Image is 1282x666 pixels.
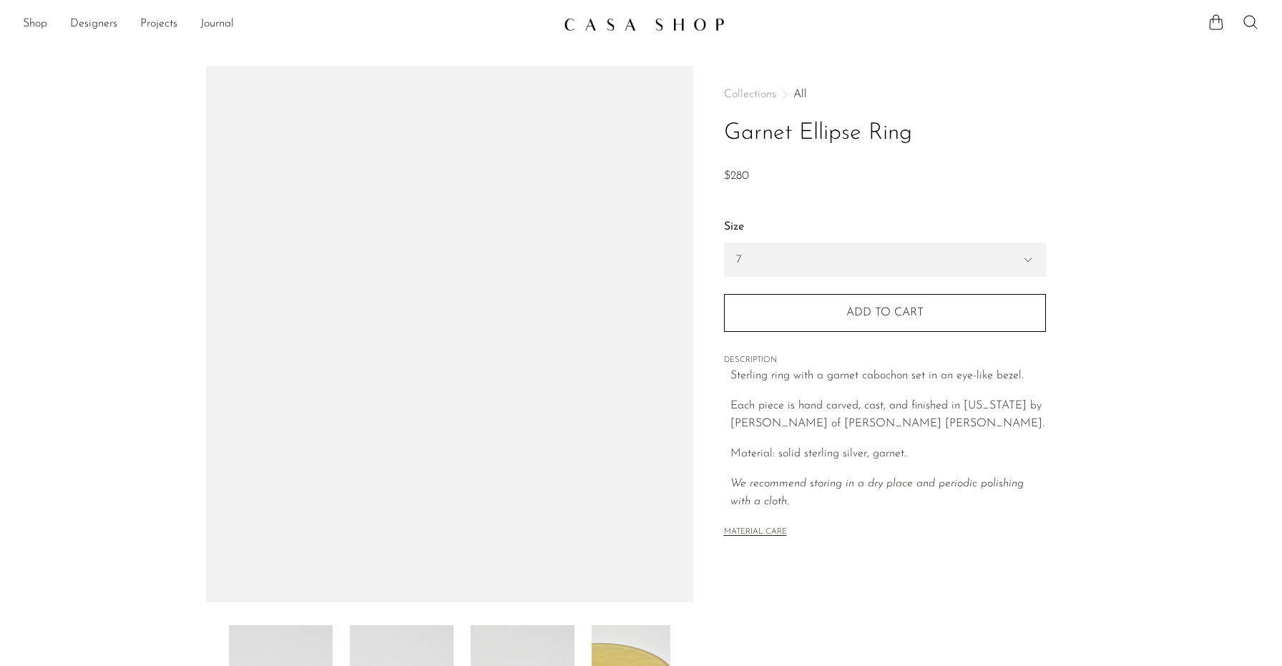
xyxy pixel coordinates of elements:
a: Journal [200,15,234,34]
span: Add to cart [846,307,924,318]
a: Designers [70,15,117,34]
p: Each piece is hand carved, cast, and finished in [US_STATE] by [PERSON_NAME] of [PERSON_NAME] [PE... [730,397,1046,434]
a: Shop [23,15,47,34]
a: Projects [140,15,177,34]
i: We recommend storing in a dry place and periodic polishing with a cloth. [730,478,1024,508]
ul: NEW HEADER MENU [23,12,552,36]
nav: Breadcrumbs [724,89,1046,100]
nav: Desktop navigation [23,12,552,36]
h1: Garnet Ellipse Ring [724,115,1046,152]
button: Add to cart [724,294,1046,331]
button: MATERIAL CARE [724,527,787,538]
span: Collections [724,89,776,100]
a: All [793,89,807,100]
span: $280 [724,170,749,182]
p: Sterling ring with a garnet cabochon set in an eye-like bezel. [730,367,1046,386]
label: Size [724,218,1046,237]
span: DESCRIPTION [724,354,1046,367]
p: Material: solid sterling silver, garnet. [730,445,1046,464]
